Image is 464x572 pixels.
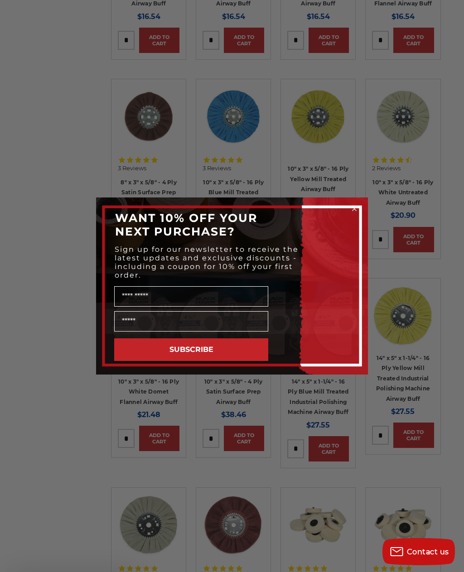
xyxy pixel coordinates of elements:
[115,245,299,279] span: Sign up for our newsletter to receive the latest updates and exclusive discounts - including a co...
[350,204,359,213] button: Close dialog
[115,211,257,238] span: WANT 10% OFF YOUR NEXT PURCHASE?
[114,311,268,332] input: Email
[382,538,455,565] button: Contact us
[407,548,449,556] span: Contact us
[114,338,268,361] button: SUBSCRIBE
